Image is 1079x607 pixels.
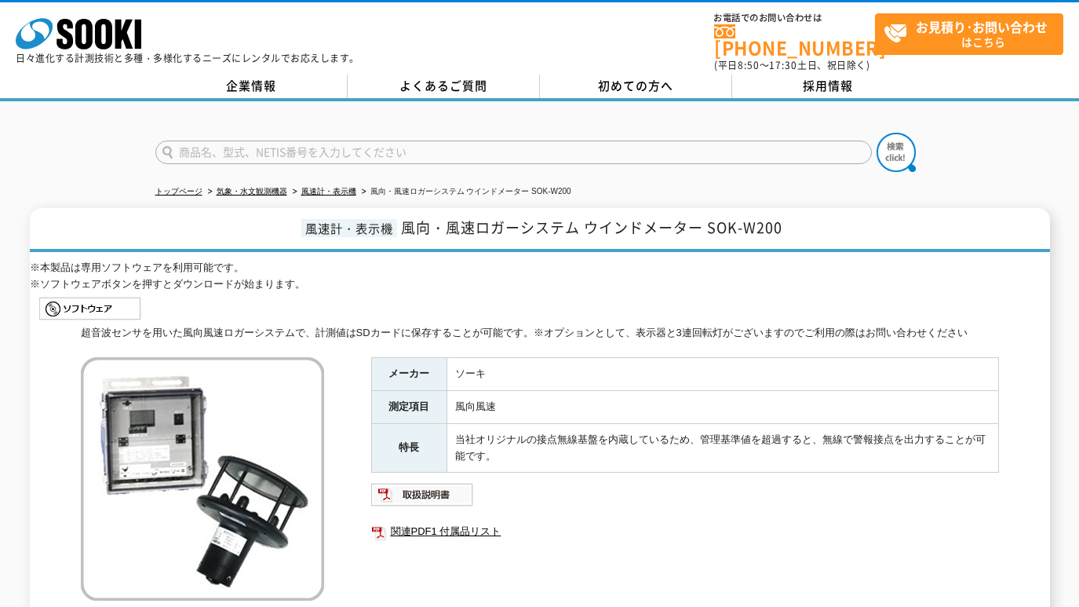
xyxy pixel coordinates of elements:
[348,75,540,98] a: よくあるご質問
[540,75,732,98] a: 初めての方へ
[155,187,202,196] a: トップページ
[401,217,782,238] span: 風向・風速ロガーシステム ウインドメーター SOK-W200
[371,521,999,542] a: 関連PDF1 付属品リスト
[714,24,875,57] a: [PHONE_NUMBER]
[916,17,1048,36] strong: お見積り･お問い合わせ
[714,58,869,72] span: (平日 ～ 土日、祝日除く)
[371,358,447,391] th: メーカー
[884,14,1063,53] span: はこちら
[30,260,1050,276] p: ※本製品は専用ソフトウェアを利用可能です。
[16,53,359,63] p: 日々進化する計測技術と多種・多様化するニーズにレンタルでお応えします。
[371,423,447,473] th: 特長
[39,296,142,321] img: sidemenu_btn_software_pc.gif
[447,391,998,424] td: 風向風速
[30,276,1050,293] p: ※ソフトウェアボタンを押すとダウンロードが始まります。
[217,187,287,196] a: 気象・水文観測機器
[359,184,571,200] li: 風向・風速ロガーシステム ウインドメーター SOK-W200
[714,13,875,23] span: お電話でのお問い合わせは
[732,75,924,98] a: 採用情報
[81,357,324,601] img: 風向・風速ロガーシステム ウインドメーター SOK-W200
[155,75,348,98] a: 企業情報
[81,325,999,342] div: 超音波センサを用いた風向風速ロガーシステムで、計測値はSDカードに保存することが可能です。※オプションとして、表示器と3連回転灯がございますのでご利用の際はお問い合わせください
[301,219,397,237] span: 風速計・表示機
[769,58,797,72] span: 17:30
[371,391,447,424] th: 測定項目
[371,493,474,505] a: 取扱説明書
[877,133,916,172] img: btn_search.png
[738,58,760,72] span: 8:50
[875,13,1063,55] a: お見積り･お問い合わせはこちら
[371,482,474,507] img: 取扱説明書
[447,423,998,473] td: 当社オリジナルの接点無線基盤を内蔵しているため、管理基準値を超過すると、無線で警報接点を出力することが可能です。
[598,77,673,94] span: 初めての方へ
[447,358,998,391] td: ソーキ
[301,187,356,196] a: 風速計・表示機
[155,141,872,164] input: 商品名、型式、NETIS番号を入力してください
